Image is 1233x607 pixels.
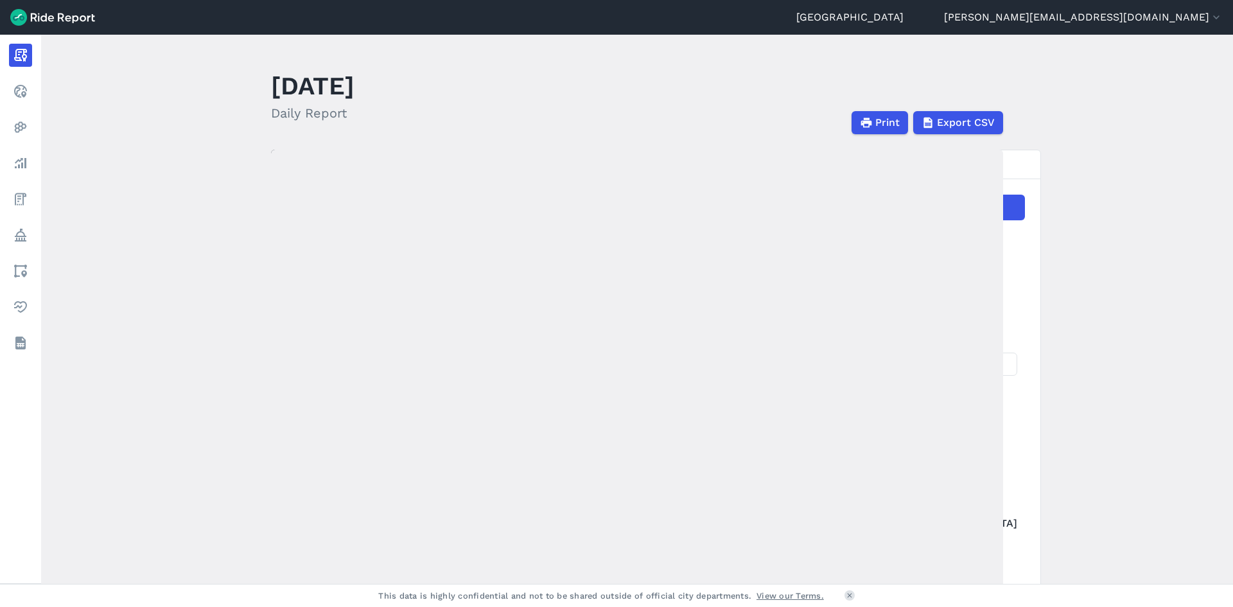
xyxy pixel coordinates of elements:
[944,10,1223,25] button: [PERSON_NAME][EMAIL_ADDRESS][DOMAIN_NAME]
[796,10,904,25] a: [GEOGRAPHIC_DATA]
[271,68,354,103] h1: [DATE]
[271,103,354,123] h2: Daily Report
[756,590,824,602] a: View our Terms.
[9,260,32,283] a: Areas
[852,111,908,134] button: Print
[9,80,32,103] a: Realtime
[9,188,32,211] a: Fees
[9,224,32,247] a: Policy
[9,152,32,175] a: Analyze
[9,116,32,139] a: Heatmaps
[875,115,900,130] span: Print
[913,111,1003,134] button: Export CSV
[9,44,32,67] a: Report
[10,9,95,26] img: Ride Report
[9,331,32,355] a: Datasets
[9,295,32,319] a: Health
[937,115,995,130] span: Export CSV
